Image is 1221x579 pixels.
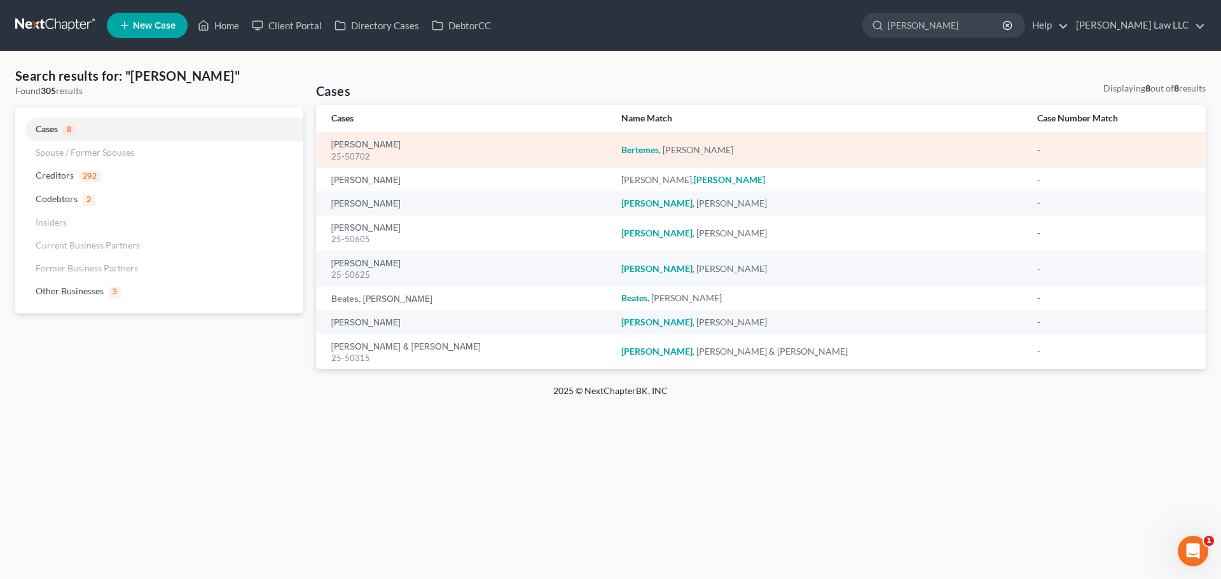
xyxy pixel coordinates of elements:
[63,125,76,136] span: 8
[621,228,693,238] em: [PERSON_NAME]
[316,105,611,132] th: Cases
[331,269,601,281] div: 25-50625
[611,105,1027,132] th: Name Match
[621,345,1017,358] div: , [PERSON_NAME] & [PERSON_NAME]
[621,144,659,155] em: Bertemes
[1037,316,1191,329] div: -
[83,194,95,206] span: 2
[331,352,601,364] div: 25-50315
[425,14,497,37] a: DebtorCC
[1027,105,1206,132] th: Case Number Match
[1103,82,1206,95] div: Displaying out of results
[36,147,134,158] span: Spouse / Former Spouses
[331,259,401,268] a: [PERSON_NAME]
[331,224,401,233] a: [PERSON_NAME]
[621,263,693,274] em: [PERSON_NAME]
[36,240,140,250] span: Current Business Partners
[621,346,693,357] em: [PERSON_NAME]
[191,14,245,37] a: Home
[331,318,401,327] a: [PERSON_NAME]
[109,287,121,298] span: 3
[328,14,425,37] a: Directory Cases
[1070,14,1205,37] a: [PERSON_NAME] Law LLC
[694,174,765,185] em: [PERSON_NAME]
[36,285,104,296] span: Other Businesses
[1178,536,1208,566] iframe: Intercom live chat
[36,123,58,134] span: Cases
[245,14,328,37] a: Client Portal
[331,140,401,149] a: [PERSON_NAME]
[1204,536,1214,546] span: 1
[41,85,56,96] strong: 305
[621,227,1017,240] div: , [PERSON_NAME]
[15,257,303,280] a: Former Business Partners
[621,198,693,208] em: [PERSON_NAME]
[1037,227,1191,240] div: -
[36,262,138,273] span: Former Business Partners
[1145,83,1150,93] strong: 8
[621,197,1017,210] div: , [PERSON_NAME]
[36,217,67,228] span: Insiders
[15,234,303,257] a: Current Business Partners
[331,233,601,245] div: 25-50605
[331,176,401,185] a: [PERSON_NAME]
[15,85,303,97] div: Found results
[36,170,74,181] span: Creditors
[621,144,1017,156] div: , [PERSON_NAME]
[15,141,303,164] a: Spouse / Former Spouses
[1037,174,1191,186] div: -
[248,385,973,407] div: 2025 © NextChapterBK, INC
[15,187,303,211] a: Codebtors2
[1174,83,1179,93] strong: 8
[15,67,303,85] h4: Search results for: "[PERSON_NAME]"
[331,151,601,163] div: 25-50702
[621,317,693,327] em: [PERSON_NAME]
[1037,197,1191,210] div: -
[1026,14,1068,37] a: Help
[15,211,303,234] a: Insiders
[1037,144,1191,156] div: -
[15,164,303,187] a: Creditors292
[331,343,481,351] a: [PERSON_NAME] & [PERSON_NAME]
[331,295,432,304] a: Beates, [PERSON_NAME]
[331,200,401,208] a: [PERSON_NAME]
[15,118,303,141] a: Cases8
[316,82,350,100] h4: Cases
[1037,262,1191,275] div: -
[36,193,78,204] span: Codebtors
[133,21,176,31] span: New Case
[621,292,647,303] em: Beates
[888,13,1004,37] input: Search by name...
[621,262,1017,275] div: , [PERSON_NAME]
[15,280,303,303] a: Other Businesses3
[1037,345,1191,358] div: -
[621,174,1017,186] div: [PERSON_NAME],
[621,316,1017,329] div: , [PERSON_NAME]
[79,171,101,182] span: 292
[621,292,1017,304] div: , [PERSON_NAME]
[1037,292,1191,304] div: -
